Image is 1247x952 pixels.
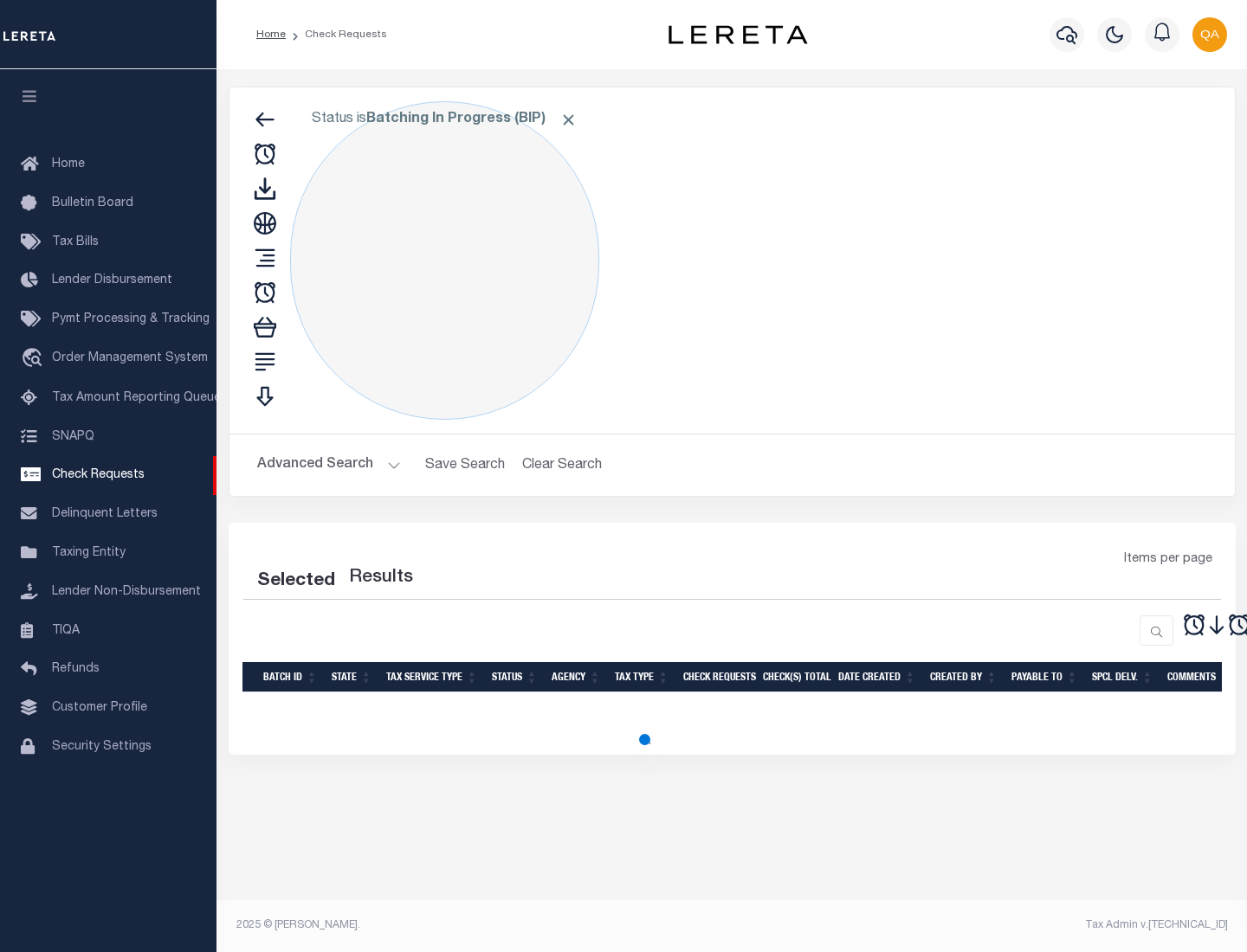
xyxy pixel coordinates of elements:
[256,662,325,692] th: Batch Id
[52,547,126,559] span: Taxing Entity
[485,662,545,692] th: Status
[52,274,172,286] span: Lender Disbursement
[349,564,413,592] label: Results
[223,917,733,933] div: 2025 © [PERSON_NAME].
[1160,662,1238,692] th: Comments
[52,508,158,520] span: Delinquent Letters
[290,101,599,420] div: Click to Edit
[52,313,210,325] span: Pymt Processing & Tracking
[379,662,485,692] th: Tax Service Type
[1124,550,1212,569] span: Items per page
[52,158,85,170] span: Home
[52,430,94,442] span: SNAPQ
[52,702,147,714] span: Customer Profile
[257,448,401,482] button: Advanced Search
[1085,662,1160,692] th: Spcl Delv.
[545,662,608,692] th: Agency
[608,662,676,692] th: Tax Type
[21,348,48,370] i: travel_explore
[325,662,379,692] th: State
[257,568,335,595] div: Selected
[52,236,99,248] span: Tax Bills
[52,469,145,481] span: Check Requests
[559,111,578,129] span: Click to Remove
[52,197,133,209] span: Bulletin Board
[1005,662,1085,692] th: Payable To
[256,29,286,40] a: Home
[923,662,1005,692] th: Created By
[286,27,387,42] li: Check Requests
[52,586,201,598] span: Lender Non-Disbursement
[52,392,221,404] span: Tax Amount Reporting Queue
[415,448,515,482] button: Save Search
[52,624,80,636] span: TIQA
[831,662,923,692] th: Date Created
[1192,17,1227,52] img: svg+xml;base64,PHN2ZyB4bWxucz0iaHR0cDovL3d3dy53My5vcmcvMjAwMC9zdmciIHBvaW50ZXItZXZlbnRzPSJub25lIi...
[366,113,578,126] b: Batching In Progress (BIP)
[515,448,610,482] button: Clear Search
[745,917,1228,933] div: Tax Admin v.[TECHNICAL_ID]
[52,741,152,753] span: Security Settings
[669,25,807,44] img: logo-dark.svg
[52,352,208,364] span: Order Management System
[756,662,831,692] th: Check(s) Total
[52,663,100,675] span: Refunds
[676,662,756,692] th: Check Requests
